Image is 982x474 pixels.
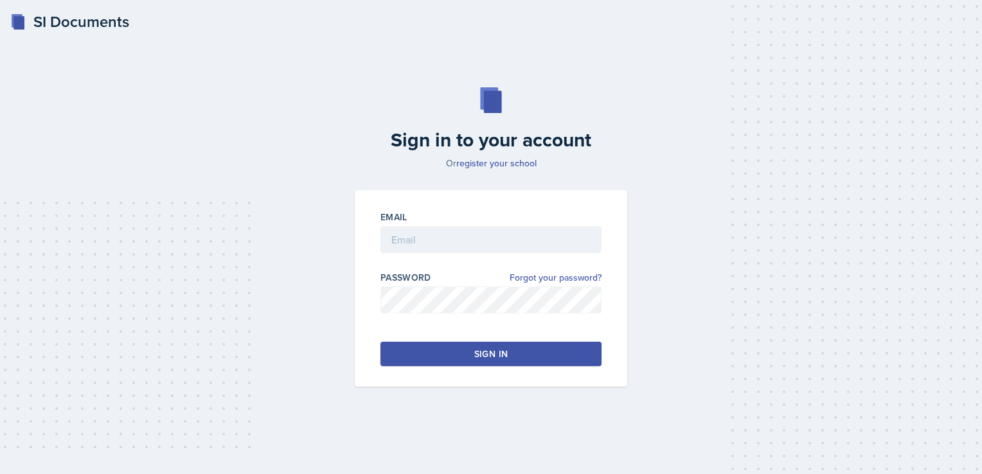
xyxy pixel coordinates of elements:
div: Sign in [474,347,508,360]
a: register your school [456,157,537,170]
label: Email [380,211,407,224]
p: Or [347,157,635,170]
h2: Sign in to your account [347,128,635,152]
a: Forgot your password? [510,271,602,285]
a: SI Documents [10,10,129,33]
input: Email [380,226,602,253]
label: Password [380,271,431,284]
button: Sign in [380,342,602,366]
